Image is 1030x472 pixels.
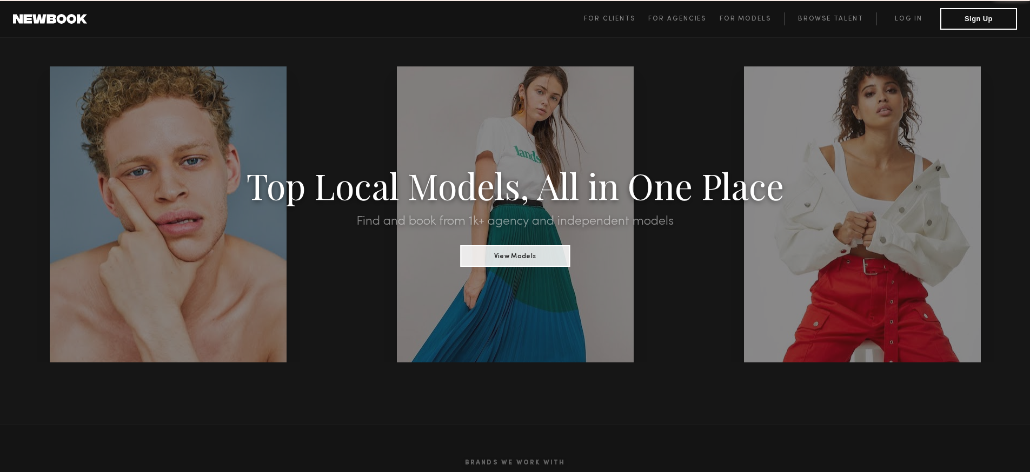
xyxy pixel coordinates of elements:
span: For Clients [584,16,635,22]
a: Browse Talent [784,12,876,25]
span: For Models [720,16,771,22]
button: Sign Up [940,8,1017,30]
h2: Find and book from 1k+ agency and independent models [77,215,953,228]
a: For Clients [584,12,648,25]
a: View Models [460,249,570,261]
span: For Agencies [648,16,706,22]
a: For Agencies [648,12,719,25]
a: For Models [720,12,785,25]
h1: Top Local Models, All in One Place [77,168,953,202]
a: Log in [876,12,940,25]
button: View Models [460,245,570,267]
